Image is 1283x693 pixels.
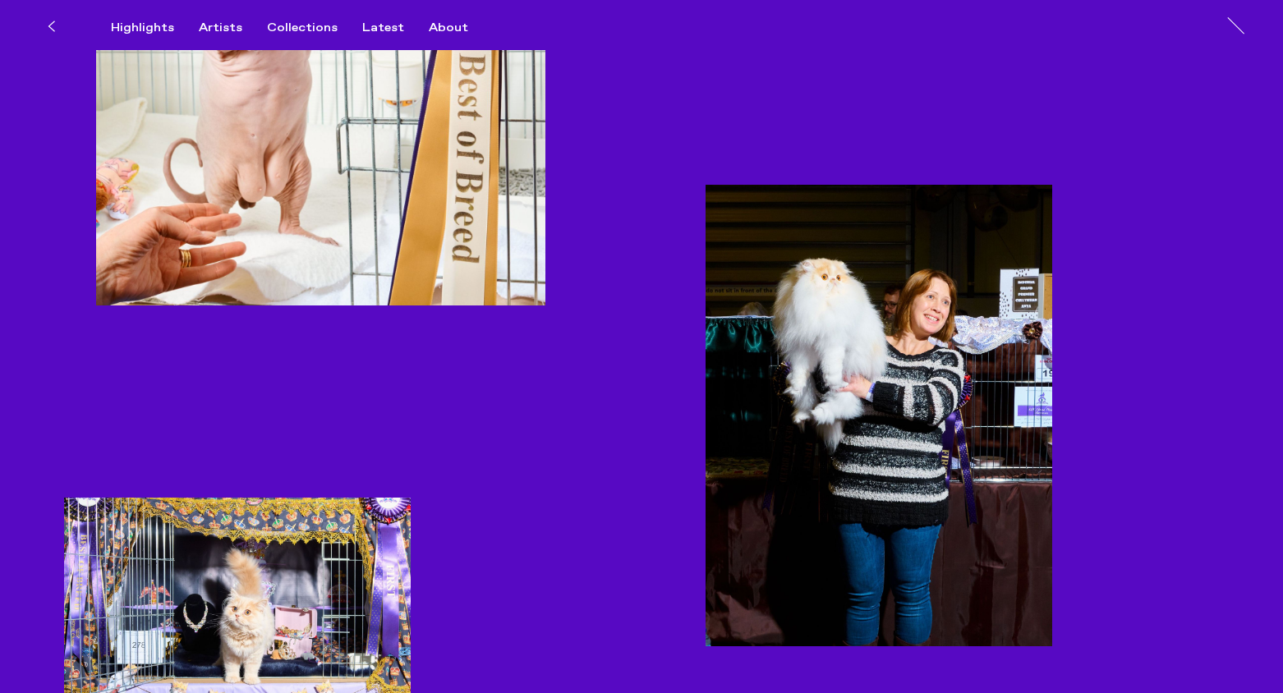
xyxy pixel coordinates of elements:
[429,21,468,35] div: About
[111,21,199,35] button: Highlights
[362,21,404,35] div: Latest
[267,21,338,35] div: Collections
[199,21,267,35] button: Artists
[267,21,362,35] button: Collections
[362,21,429,35] button: Latest
[199,21,242,35] div: Artists
[429,21,493,35] button: About
[111,21,174,35] div: Highlights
